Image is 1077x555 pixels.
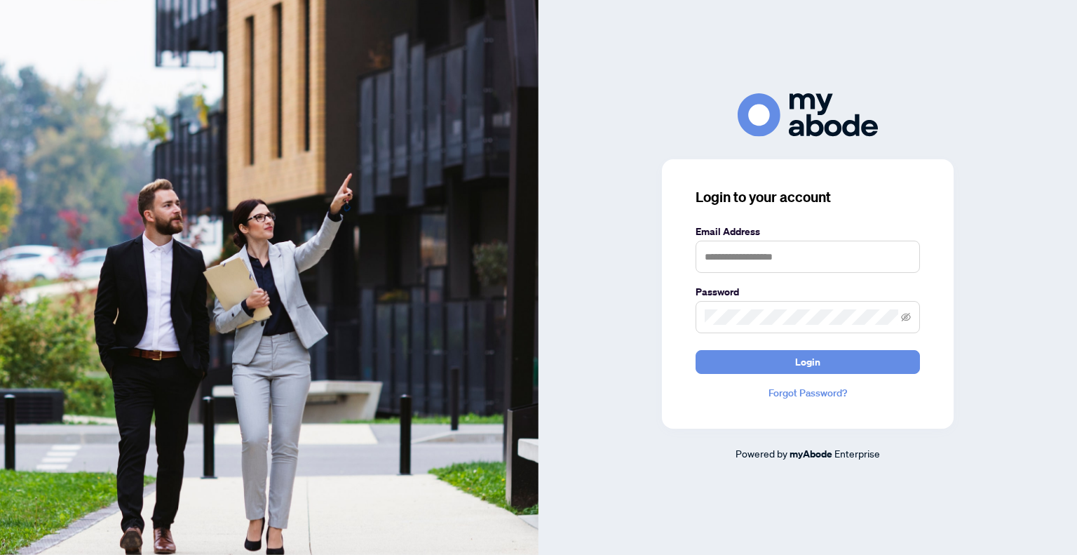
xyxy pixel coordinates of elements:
img: ma-logo [738,93,878,136]
a: Forgot Password? [696,385,920,401]
button: Login [696,350,920,374]
span: Powered by [736,447,787,460]
span: Enterprise [834,447,880,460]
label: Email Address [696,224,920,239]
h3: Login to your account [696,187,920,207]
span: eye-invisible [901,312,911,322]
label: Password [696,284,920,300]
span: Login [795,351,820,373]
a: myAbode [790,446,832,462]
